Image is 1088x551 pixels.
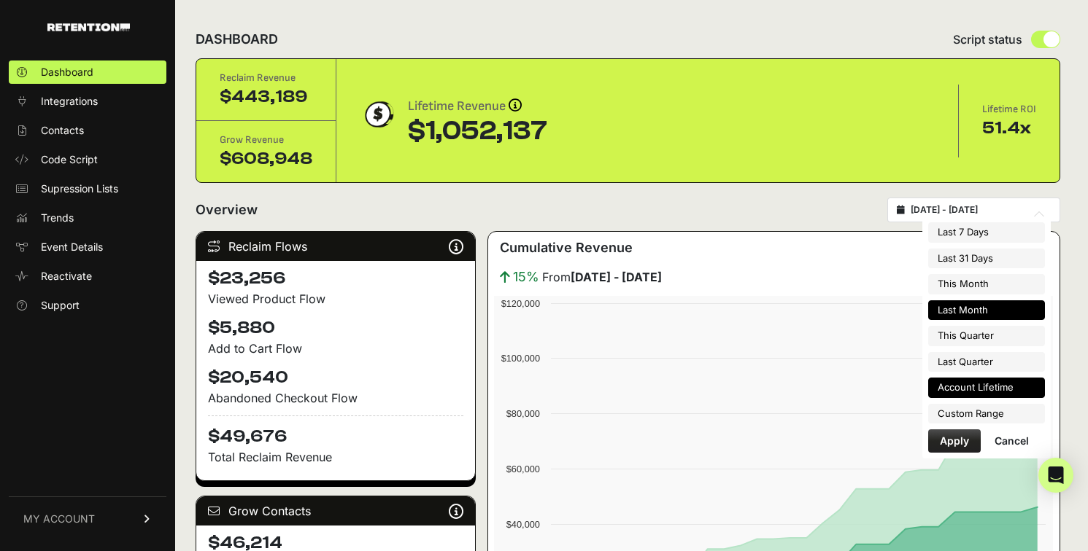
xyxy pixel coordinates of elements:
a: MY ACCOUNT [9,496,166,541]
span: From [542,268,662,286]
div: 51.4x [982,117,1036,140]
img: dollar-coin-05c43ed7efb7bc0c12610022525b4bbbb207c7efeef5aecc26f025e68dcafac9.png [360,96,396,133]
div: Grow Contacts [196,496,475,525]
button: Apply [928,429,981,453]
li: This Month [928,274,1045,294]
a: Reactivate [9,265,166,288]
h3: Cumulative Revenue [500,238,633,258]
span: Support [41,298,80,313]
div: Open Intercom Messenger [1038,458,1073,493]
span: Contacts [41,123,84,138]
text: $120,000 [501,298,540,309]
text: $40,000 [506,519,540,530]
li: Last 31 Days [928,249,1045,269]
a: Dashboard [9,60,166,84]
h4: $49,676 [208,415,463,448]
div: $608,948 [220,147,312,171]
h4: $5,880 [208,316,463,340]
text: $100,000 [501,353,540,364]
span: Reactivate [41,269,92,284]
p: Total Reclaim Revenue [208,448,463,466]
strong: [DATE] - [DATE] [571,270,662,284]
text: $60,000 [506,464,540,474]
h4: $23,256 [208,267,463,290]
li: Custom Range [928,404,1045,424]
li: Last Quarter [928,352,1045,372]
button: Cancel [983,429,1041,453]
a: Integrations [9,90,166,113]
span: Supression Lists [41,181,118,196]
h2: Overview [196,200,258,220]
span: Script status [953,31,1022,48]
li: Account Lifetime [928,378,1045,398]
span: Trends [41,211,74,225]
h2: DASHBOARD [196,29,278,50]
div: Lifetime ROI [982,102,1036,117]
img: Retention.com [47,23,130,31]
h4: $20,540 [208,366,463,389]
div: Reclaim Revenue [220,71,312,85]
span: MY ACCOUNT [23,512,95,526]
a: Code Script [9,148,166,171]
li: Last Month [928,300,1045,321]
text: $80,000 [506,408,540,419]
div: Reclaim Flows [196,232,475,261]
a: Contacts [9,119,166,142]
li: This Quarter [928,326,1045,346]
span: 15% [513,267,539,287]
a: Supression Lists [9,177,166,200]
div: Add to Cart Flow [208,340,463,357]
span: Event Details [41,240,103,254]
span: Code Script [41,152,98,167]
a: Event Details [9,235,166,259]
div: $443,189 [220,85,312,109]
div: Abandoned Checkout Flow [208,389,463,407]
div: Viewed Product Flow [208,290,463,308]
a: Trends [9,206,166,230]
li: Last 7 Days [928,222,1045,243]
span: Dashboard [41,65,93,79]
a: Support [9,294,166,317]
span: Integrations [41,94,98,109]
div: Lifetime Revenue [408,96,547,117]
div: $1,052,137 [408,117,547,146]
div: Grow Revenue [220,133,312,147]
